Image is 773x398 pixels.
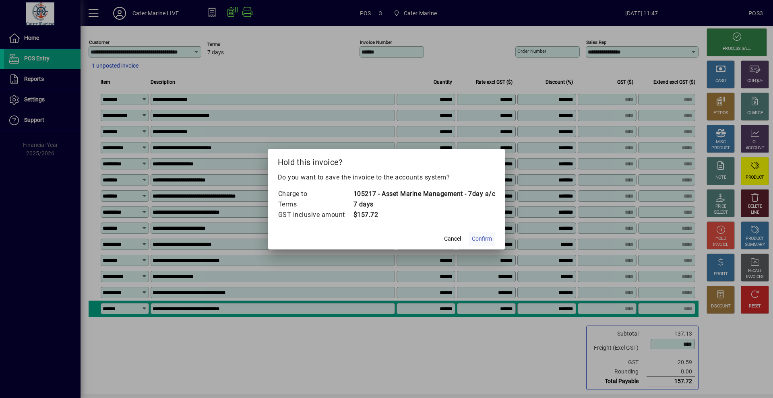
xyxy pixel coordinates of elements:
span: Confirm [472,235,492,243]
td: 7 days [353,199,496,210]
span: Cancel [444,235,461,243]
td: GST inclusive amount [278,210,353,220]
td: Charge to [278,189,353,199]
button: Confirm [469,232,495,246]
h2: Hold this invoice? [268,149,505,172]
p: Do you want to save the invoice to the accounts system? [278,173,496,182]
td: $157.72 [353,210,496,220]
td: 105217 - Asset Marine Management - 7day a/c [353,189,496,199]
button: Cancel [440,232,465,246]
td: Terms [278,199,353,210]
